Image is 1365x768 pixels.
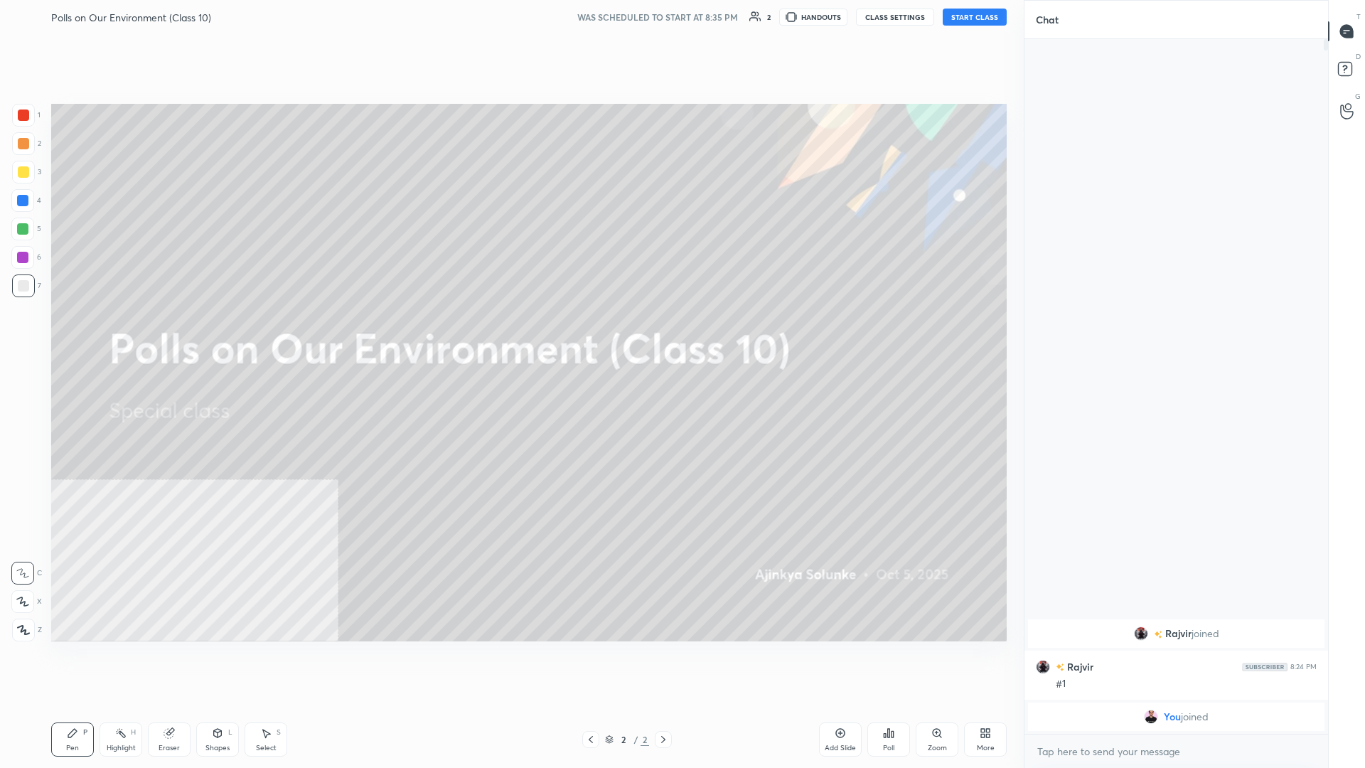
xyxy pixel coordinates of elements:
div: 2 [641,733,649,746]
span: joined [1181,711,1209,722]
span: Rajvir [1165,628,1192,639]
img: 3f984c270fec4109a57ddb5a4f02100d.jpg [1144,710,1158,724]
img: c58f1784ef4049b399c21c1a47f6a290.jpg [1036,660,1050,674]
div: 6 [11,246,41,269]
div: #1 [1056,677,1317,691]
div: 2 [12,132,41,155]
div: 4 [11,189,41,212]
div: Add Slide [825,745,856,752]
div: H [131,729,136,736]
div: 3 [12,161,41,183]
span: You [1164,711,1181,722]
span: joined [1192,628,1219,639]
div: L [228,729,232,736]
div: Poll [883,745,894,752]
div: S [277,729,281,736]
img: no-rating-badge.077c3623.svg [1056,663,1064,671]
h4: Polls on Our Environment (Class 10) [51,11,211,24]
h6: Rajvir [1064,659,1093,674]
div: Pen [66,745,79,752]
div: 2 [767,14,771,21]
button: CLASS SETTINGS [856,9,934,26]
div: 8:24 PM [1290,663,1317,671]
div: P [83,729,87,736]
h5: WAS SCHEDULED TO START AT 8:35 PM [577,11,738,23]
div: Shapes [205,745,230,752]
p: Chat [1024,1,1070,38]
div: grid [1024,617,1328,734]
button: HANDOUTS [779,9,847,26]
div: Highlight [107,745,136,752]
div: X [11,590,42,613]
div: / [633,735,638,744]
div: 5 [11,218,41,240]
div: 1 [12,104,41,127]
div: Zoom [928,745,947,752]
div: Select [256,745,277,752]
div: C [11,562,42,585]
img: no-rating-badge.077c3623.svg [1154,631,1162,639]
button: START CLASS [943,9,1007,26]
div: More [977,745,995,752]
img: c58f1784ef4049b399c21c1a47f6a290.jpg [1134,626,1148,641]
div: 2 [616,735,631,744]
p: D [1356,51,1361,62]
p: T [1356,11,1361,22]
div: Eraser [159,745,180,752]
p: G [1355,91,1361,102]
div: 7 [12,274,41,297]
img: Yh7BfnbMxzoAAAAASUVORK5CYII= [1242,663,1288,671]
div: Z [12,619,42,641]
